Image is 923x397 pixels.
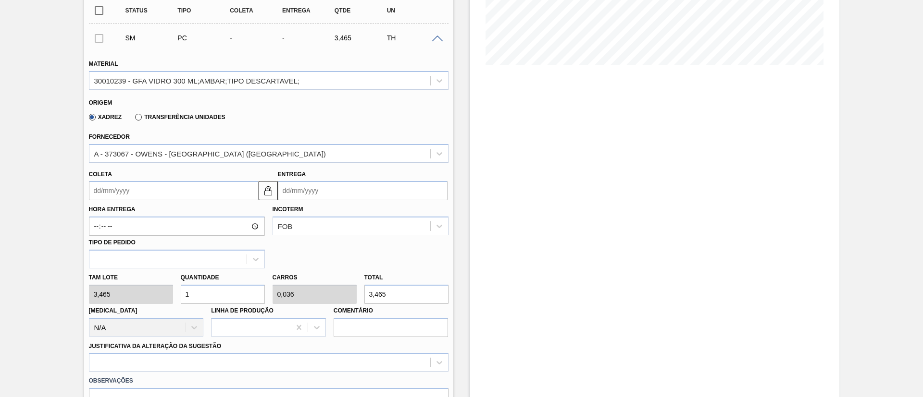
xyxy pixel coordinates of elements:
div: Status [123,7,181,14]
label: Coleta [89,171,112,178]
label: Comentário [334,304,449,318]
div: Coleta [227,7,286,14]
input: dd/mm/yyyy [278,181,448,200]
div: Pedido de Compra [175,34,233,42]
img: locked [262,185,274,196]
button: locked [259,181,278,200]
label: Material [89,60,118,67]
label: Hora Entrega [89,203,265,217]
label: Total [364,274,383,281]
label: Quantidade [181,274,219,281]
label: Tipo de pedido [89,239,136,246]
div: 3,465 [332,34,390,42]
div: Qtde [332,7,390,14]
div: TH [385,34,443,42]
div: Tipo [175,7,233,14]
div: - [227,34,286,42]
div: Entrega [280,7,338,14]
div: - [280,34,338,42]
div: Sugestão Manual [123,34,181,42]
div: 30010239 - GFA VIDRO 300 ML;AMBAR;TIPO DESCARTAVEL; [94,76,300,84]
input: dd/mm/yyyy [89,181,259,200]
label: Carros [273,274,298,281]
div: UN [385,7,443,14]
label: Transferência Unidades [135,114,225,120]
div: FOB [278,222,293,230]
label: Observações [89,374,449,388]
label: Linha de Produção [211,307,274,314]
label: [MEDICAL_DATA] [89,307,137,314]
label: Tam lote [89,271,173,285]
label: Fornecedor [89,133,130,140]
label: Origem [89,99,112,106]
label: Entrega [278,171,306,178]
label: Incoterm [273,206,303,213]
label: Justificativa da Alteração da Sugestão [89,343,222,349]
div: A - 373067 - OWENS - [GEOGRAPHIC_DATA] ([GEOGRAPHIC_DATA]) [94,149,326,157]
label: Xadrez [89,114,122,120]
